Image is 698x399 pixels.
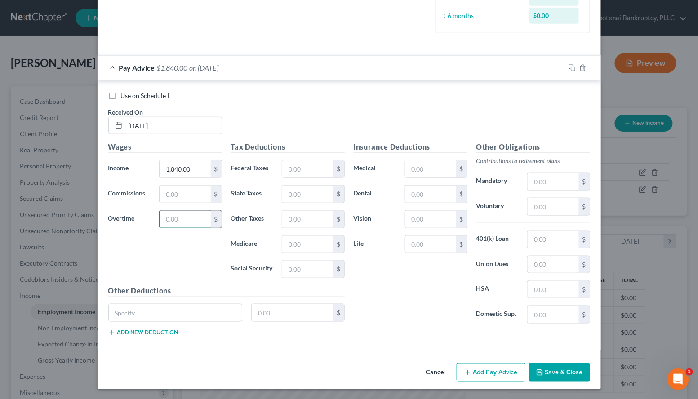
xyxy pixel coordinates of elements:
[579,173,590,190] div: $
[211,160,222,177] div: $
[108,285,345,297] h5: Other Deductions
[227,235,278,253] label: Medicare
[456,186,467,203] div: $
[211,186,222,203] div: $
[457,363,525,382] button: Add Pay Advice
[579,281,590,298] div: $
[667,368,689,390] iframe: Intercom live chat
[282,261,333,278] input: 0.00
[252,304,333,321] input: 0.00
[231,142,345,153] h5: Tax Deductions
[419,364,453,382] button: Cancel
[119,63,155,72] span: Pay Advice
[472,198,523,216] label: Voluntary
[333,236,344,253] div: $
[125,117,222,134] input: MM/DD/YYYY
[405,160,456,177] input: 0.00
[456,236,467,253] div: $
[528,281,578,298] input: 0.00
[108,164,129,172] span: Income
[472,256,523,274] label: Union Dues
[349,185,400,203] label: Dental
[476,142,590,153] h5: Other Obligations
[333,211,344,228] div: $
[190,63,219,72] span: on [DATE]
[211,211,222,228] div: $
[333,261,344,278] div: $
[579,306,590,323] div: $
[686,368,693,376] span: 1
[472,231,523,248] label: 401(k) Loan
[472,306,523,324] label: Domestic Sup.
[104,185,155,203] label: Commissions
[282,160,333,177] input: 0.00
[405,236,456,253] input: 0.00
[160,160,210,177] input: 0.00
[108,142,222,153] h5: Wages
[227,160,278,178] label: Federal Taxes
[121,92,169,99] span: Use on Schedule I
[528,231,578,248] input: 0.00
[109,304,242,321] input: Specify...
[529,8,579,24] div: $0.00
[333,160,344,177] div: $
[354,142,467,153] h5: Insurance Deductions
[108,329,178,336] button: Add new deduction
[227,210,278,228] label: Other Taxes
[282,186,333,203] input: 0.00
[227,260,278,278] label: Social Security
[456,211,467,228] div: $
[439,11,525,20] div: ÷ 6 months
[579,256,590,273] div: $
[456,160,467,177] div: $
[528,306,578,323] input: 0.00
[349,210,400,228] label: Vision
[160,211,210,228] input: 0.00
[108,108,143,116] span: Received On
[472,280,523,298] label: HSA
[528,256,578,273] input: 0.00
[333,304,344,321] div: $
[157,63,188,72] span: $1,840.00
[579,198,590,215] div: $
[472,173,523,191] label: Mandatory
[405,186,456,203] input: 0.00
[579,231,590,248] div: $
[528,173,578,190] input: 0.00
[333,186,344,203] div: $
[349,235,400,253] label: Life
[349,160,400,178] label: Medical
[528,198,578,215] input: 0.00
[282,236,333,253] input: 0.00
[227,185,278,203] label: State Taxes
[476,156,590,165] p: Contributions to retirement plans
[529,363,590,382] button: Save & Close
[160,186,210,203] input: 0.00
[405,211,456,228] input: 0.00
[104,210,155,228] label: Overtime
[282,211,333,228] input: 0.00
